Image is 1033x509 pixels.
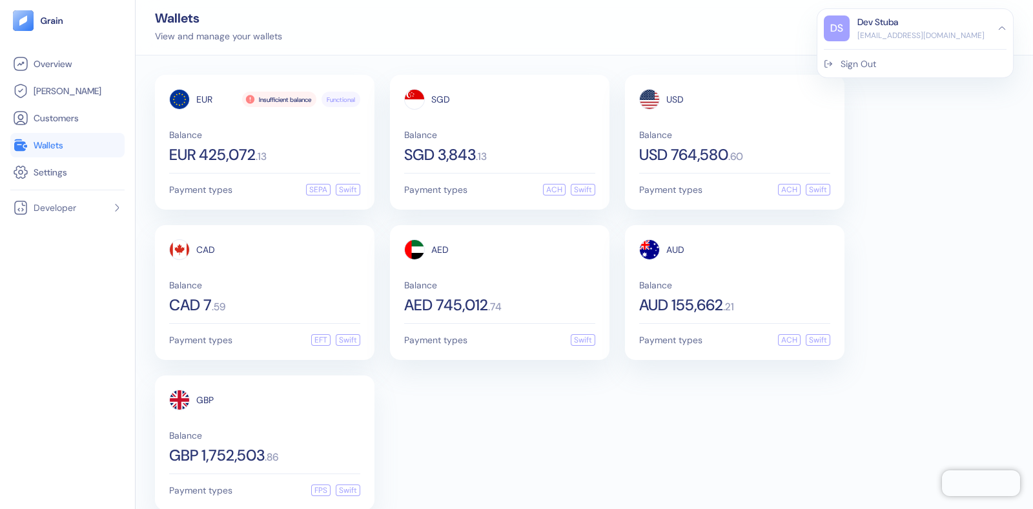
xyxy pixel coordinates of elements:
span: . 13 [476,152,487,162]
span: Payment types [404,335,467,344]
span: Payment types [639,185,702,194]
img: logo-tablet-V2.svg [13,10,34,31]
span: SGD 3,843 [404,147,476,163]
span: Payment types [169,486,232,495]
div: EFT [311,334,331,346]
span: AED [431,245,449,254]
span: . 13 [256,152,267,162]
div: ACH [543,184,566,195]
span: Balance [404,281,595,290]
span: . 86 [265,452,278,463]
span: EUR 425,072 [169,147,256,163]
a: [PERSON_NAME] [13,83,122,99]
div: Wallets [155,12,282,25]
div: ACH [778,334,801,346]
div: Dev Stuba [857,15,898,29]
span: Payment types [404,185,467,194]
div: Swift [571,184,595,195]
div: Swift [806,184,830,195]
span: Settings [34,166,67,179]
span: Overview [34,57,72,70]
div: View and manage your wallets [155,30,282,43]
span: [PERSON_NAME] [34,85,101,97]
span: Balance [404,130,595,139]
span: EUR [196,95,212,104]
span: AUD 155,662 [639,297,723,313]
iframe: Chatra live chat [942,470,1020,496]
a: Customers [13,110,122,126]
div: FPS [311,484,331,496]
div: Swift [571,334,595,346]
span: Balance [169,130,360,139]
div: [EMAIL_ADDRESS][DOMAIN_NAME] [857,30,985,41]
div: ACH [778,184,801,195]
div: Sign Out [841,57,876,71]
span: Functional [327,95,355,105]
span: Balance [639,281,830,290]
div: Swift [336,484,360,496]
span: . 59 [212,302,225,312]
span: . 21 [723,302,734,312]
a: Overview [13,56,122,72]
span: Balance [169,281,360,290]
div: DS [824,15,850,41]
div: Swift [336,334,360,346]
div: Swift [336,184,360,195]
span: USD [666,95,684,104]
span: Balance [169,431,360,440]
span: Balance [639,130,830,139]
div: Swift [806,334,830,346]
span: AUD [666,245,684,254]
span: GBP [196,395,214,404]
a: Settings [13,165,122,180]
div: Insufficient balance [242,92,316,107]
span: GBP 1,752,503 [169,448,265,463]
span: Payment types [169,185,232,194]
img: logo [40,16,64,25]
div: SEPA [306,184,331,195]
span: Wallets [34,139,63,152]
span: . 60 [728,152,743,162]
span: Payment types [169,335,232,344]
a: Wallets [13,137,122,153]
span: SGD [431,95,450,104]
span: AED 745,012 [404,297,488,313]
span: CAD 7 [169,297,212,313]
span: Developer [34,201,76,214]
span: . 74 [488,302,502,312]
span: USD 764,580 [639,147,728,163]
span: Payment types [639,335,702,344]
span: Customers [34,112,79,125]
span: CAD [196,245,215,254]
